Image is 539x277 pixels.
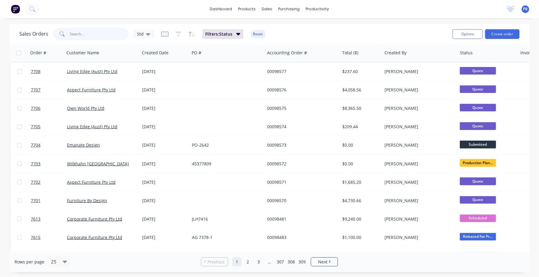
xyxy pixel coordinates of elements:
[31,228,67,247] a: 7615
[31,87,40,93] span: 7707
[460,215,496,222] span: Scheduled
[343,142,378,148] div: $0.00
[31,192,67,210] a: 7701
[343,216,378,222] div: $9,240.00
[276,5,303,14] div: purchasing
[298,257,307,266] a: Page 309
[460,159,496,167] span: Production Plan...
[67,105,104,111] a: Own World Pty Ltd
[267,124,334,130] div: 00098574
[453,29,483,39] button: Options
[384,234,451,240] div: [PERSON_NAME]
[523,6,528,12] span: PB
[31,247,67,265] a: 7499
[343,105,378,111] div: $8,365.50
[232,257,241,266] a: Page 1 is your current page
[267,234,334,240] div: 00098483
[267,179,334,185] div: 00098571
[66,50,99,56] div: Customer Name
[142,124,187,130] div: [DATE]
[31,210,67,228] a: 7613
[31,161,40,167] span: 7703
[343,124,378,130] div: $209.44
[142,198,187,204] div: [DATE]
[385,50,407,56] div: Created By
[267,50,307,56] div: Accounting Order #
[142,179,187,185] div: [DATE]
[203,29,244,39] button: Filters:Status
[31,155,67,173] a: 7703
[384,87,451,93] div: [PERSON_NAME]
[142,234,187,240] div: [DATE]
[267,198,334,204] div: 00098570
[343,87,378,93] div: $4,058.56
[267,161,334,167] div: 00098572
[384,161,451,167] div: [PERSON_NAME]
[192,50,201,56] div: PO #
[267,68,334,75] div: 00098577
[267,216,334,222] div: 00098481
[142,50,168,56] div: Created Date
[31,124,40,130] span: 7705
[318,259,327,265] span: Next
[31,81,67,99] a: 7707
[67,87,116,93] a: Aspect Furniture Pty Ltd
[460,122,496,130] span: Quote
[31,142,40,148] span: 7704
[142,105,187,111] div: [DATE]
[31,99,67,117] a: 7706
[460,233,496,240] span: Released For Pr...
[142,216,187,222] div: [DATE]
[460,85,496,93] span: Quote
[142,161,187,167] div: [DATE]
[142,87,187,93] div: [DATE]
[235,5,259,14] div: products
[31,118,67,136] a: 7705
[206,31,233,37] span: Filters: Status
[67,68,117,74] a: Living Edge (Aust) Pty Ltd
[31,68,40,75] span: 7708
[251,30,266,38] button: Reset
[142,68,187,75] div: [DATE]
[303,5,332,14] div: productivity
[384,179,451,185] div: [PERSON_NAME]
[287,257,296,266] a: Page 308
[199,257,340,266] ul: Pagination
[343,179,378,185] div: $1,685.20
[384,68,451,75] div: [PERSON_NAME]
[14,259,44,265] span: Rows per page
[67,142,100,148] a: Emanate Design
[276,257,285,266] a: Page 307
[343,50,359,56] div: Total ($)
[31,179,40,185] span: 7702
[343,68,378,75] div: $237.60
[384,216,451,222] div: [PERSON_NAME]
[208,259,225,265] span: Previous
[192,216,259,222] div: JLH7416
[460,196,496,204] span: Quote
[343,198,378,204] div: $4,730.66
[201,259,228,265] a: Previous page
[460,67,496,75] span: Quote
[254,257,263,266] a: Page 3
[67,234,122,240] a: Corporate Furniture Pty Ltd
[31,173,67,191] a: 7702
[30,50,46,56] div: Order #
[142,142,187,148] div: [DATE]
[11,5,20,14] img: Factory
[265,257,274,266] a: Jump forward
[343,234,378,240] div: $1,100.00
[70,28,129,40] input: Search...
[384,142,451,148] div: [PERSON_NAME]
[267,105,334,111] div: 00098575
[207,5,235,14] a: dashboard
[31,136,67,154] a: 7704
[343,161,378,167] div: $0.00
[192,142,259,148] div: PO-2642
[384,105,451,111] div: [PERSON_NAME]
[67,161,129,167] a: Wilkhahn [GEOGRAPHIC_DATA]
[31,62,67,81] a: 7708
[137,31,144,37] span: Std
[460,104,496,111] span: Quote
[460,50,473,56] div: Status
